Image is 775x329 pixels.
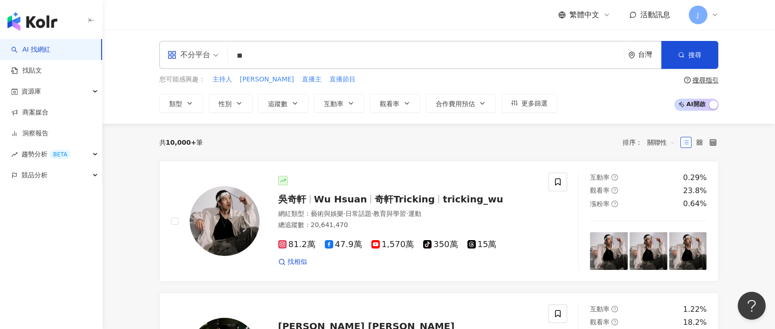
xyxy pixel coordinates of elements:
iframe: Help Scout Beacon - Open [738,292,766,320]
div: 排序： [623,135,680,150]
span: 活動訊息 [640,10,670,19]
span: 10,000+ [166,139,197,146]
span: 直播節目 [329,75,356,84]
div: 1.22% [683,304,707,315]
div: 總追蹤數 ： 20,641,470 [278,221,538,230]
a: KOL Avatar吳奇軒Wu Hsuan奇軒Trickingtricking_wu網紅類型：藝術與娛樂·日常話題·教育與學習·運動總追蹤數：20,641,47081.2萬47.9萬1,570萬... [159,161,719,282]
button: 性別 [209,94,253,113]
button: 直播節目 [329,74,356,85]
div: 23.8% [683,186,707,196]
button: [PERSON_NAME] [240,74,295,85]
span: 日常話題 [345,210,371,217]
button: 搜尋 [661,41,718,69]
span: question-circle [611,306,618,312]
span: 更多篩選 [521,100,548,107]
span: 教育與學習 [373,210,406,217]
span: question-circle [611,319,618,325]
span: 藝術與娛樂 [311,210,343,217]
span: 追蹤數 [268,100,288,107]
span: 奇軒Tricking [375,194,435,205]
button: 更多篩選 [501,94,557,113]
span: 主持人 [213,75,232,84]
button: 類型 [159,94,203,113]
span: 搜尋 [688,51,701,59]
span: 互動率 [590,174,610,181]
div: 0.64% [683,199,707,209]
span: 性別 [219,100,232,107]
div: 不分平台 [167,47,210,62]
button: 主持人 [212,74,233,85]
span: 關聯性 [647,135,675,150]
span: environment [628,52,635,59]
span: question-circle [611,201,618,207]
span: 類型 [169,100,182,107]
div: 搜尋指引 [693,76,719,84]
span: 趨勢分析 [21,144,71,165]
span: · [343,210,345,217]
span: 觀看率 [380,100,399,107]
img: logo [7,12,57,31]
div: 網紅類型 ： [278,209,538,219]
a: 找貼文 [11,66,42,75]
span: 運動 [408,210,421,217]
span: 漲粉率 [590,200,610,208]
span: 繁體中文 [569,10,599,20]
button: 合作費用預估 [426,94,496,113]
div: 18.2% [683,317,707,328]
span: 1,570萬 [371,240,414,249]
span: Wu Hsuan [314,194,367,205]
button: 直播主 [302,74,322,85]
img: post-image [630,232,667,270]
span: rise [11,151,18,158]
span: 互動率 [590,305,610,313]
button: 觀看率 [370,94,420,113]
div: 共 筆 [159,139,203,146]
img: post-image [590,232,628,270]
a: 找相似 [278,257,307,267]
button: 追蹤數 [258,94,309,113]
span: 合作費用預估 [436,100,475,107]
span: 您可能感興趣： [159,75,205,84]
a: searchAI 找網紅 [11,45,50,54]
a: 商案媒合 [11,108,48,117]
div: 台灣 [638,51,661,59]
span: J [697,10,699,20]
span: 81.2萬 [278,240,315,249]
span: · [406,210,408,217]
span: [PERSON_NAME] [240,75,294,84]
span: 吳奇軒 [278,194,306,205]
span: 觀看率 [590,187,610,194]
span: 15萬 [467,240,497,249]
span: tricking_wu [443,194,503,205]
img: post-image [669,232,707,270]
span: question-circle [611,187,618,194]
div: 0.29% [683,173,707,183]
span: 互動率 [324,100,343,107]
a: 洞察報告 [11,129,48,138]
div: BETA [49,150,71,159]
span: 觀看率 [590,318,610,326]
span: 47.9萬 [325,240,362,249]
span: 直播主 [302,75,322,84]
span: 資源庫 [21,81,41,102]
span: question-circle [611,174,618,181]
button: 互動率 [314,94,364,113]
img: KOL Avatar [190,186,260,256]
span: 找相似 [288,257,307,267]
span: 競品分析 [21,165,48,186]
span: · [371,210,373,217]
span: 350萬 [423,240,458,249]
span: appstore [167,50,177,60]
span: question-circle [684,77,691,83]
